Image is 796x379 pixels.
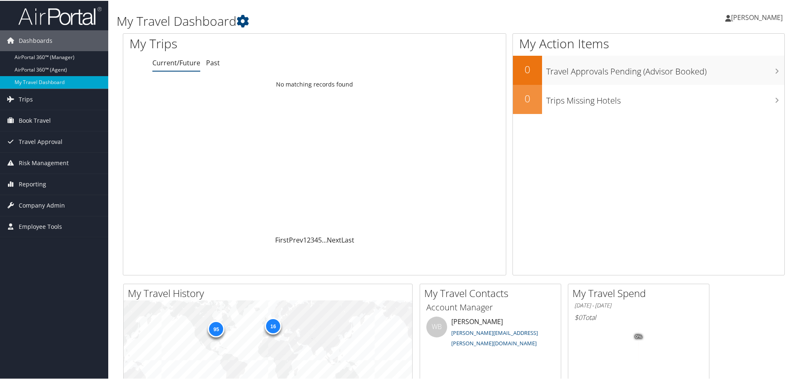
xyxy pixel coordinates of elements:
[19,194,65,215] span: Company Admin
[318,235,322,244] a: 5
[426,301,555,312] h3: Account Manager
[426,316,447,337] div: WB
[314,235,318,244] a: 4
[572,285,709,300] h2: My Travel Spend
[725,4,791,29] a: [PERSON_NAME]
[513,91,542,105] h2: 0
[18,5,102,25] img: airportal-logo.png
[129,34,340,52] h1: My Trips
[635,334,642,339] tspan: 0%
[289,235,303,244] a: Prev
[117,12,566,29] h1: My Travel Dashboard
[128,285,412,300] h2: My Travel History
[19,173,46,194] span: Reporting
[424,285,561,300] h2: My Travel Contacts
[19,131,62,151] span: Travel Approval
[327,235,341,244] a: Next
[451,328,538,347] a: [PERSON_NAME][EMAIL_ADDRESS][PERSON_NAME][DOMAIN_NAME]
[19,216,62,236] span: Employee Tools
[208,320,224,337] div: 95
[575,312,703,321] h6: Total
[152,57,200,67] a: Current/Future
[546,90,784,106] h3: Trips Missing Hotels
[731,12,783,21] span: [PERSON_NAME]
[19,30,52,50] span: Dashboards
[19,152,69,173] span: Risk Management
[307,235,311,244] a: 2
[513,34,784,52] h1: My Action Items
[19,109,51,130] span: Book Travel
[123,76,506,91] td: No matching records found
[341,235,354,244] a: Last
[575,312,582,321] span: $0
[19,88,33,109] span: Trips
[303,235,307,244] a: 1
[546,61,784,77] h3: Travel Approvals Pending (Advisor Booked)
[513,84,784,113] a: 0Trips Missing Hotels
[275,235,289,244] a: First
[311,235,314,244] a: 3
[206,57,220,67] a: Past
[322,235,327,244] span: …
[265,317,281,333] div: 16
[422,316,559,350] li: [PERSON_NAME]
[513,55,784,84] a: 0Travel Approvals Pending (Advisor Booked)
[513,62,542,76] h2: 0
[575,301,703,309] h6: [DATE] - [DATE]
